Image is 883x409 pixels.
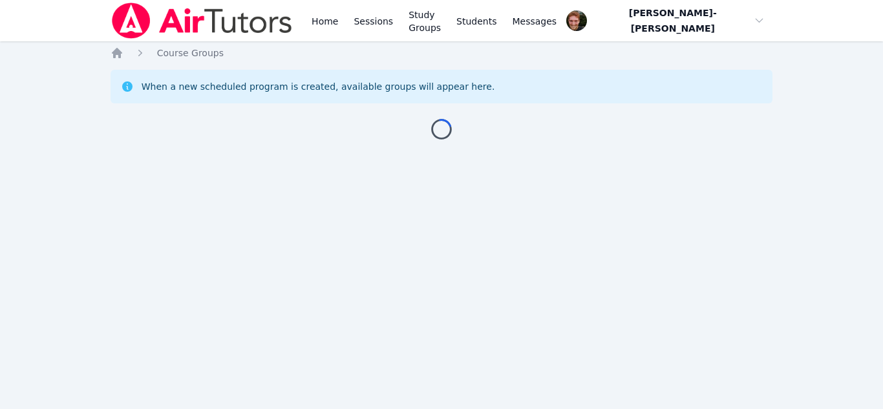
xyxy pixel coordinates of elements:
[111,3,293,39] img: Air Tutors
[513,15,557,28] span: Messages
[157,48,224,58] span: Course Groups
[157,47,224,59] a: Course Groups
[111,47,773,59] nav: Breadcrumb
[142,80,495,93] div: When a new scheduled program is created, available groups will appear here.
